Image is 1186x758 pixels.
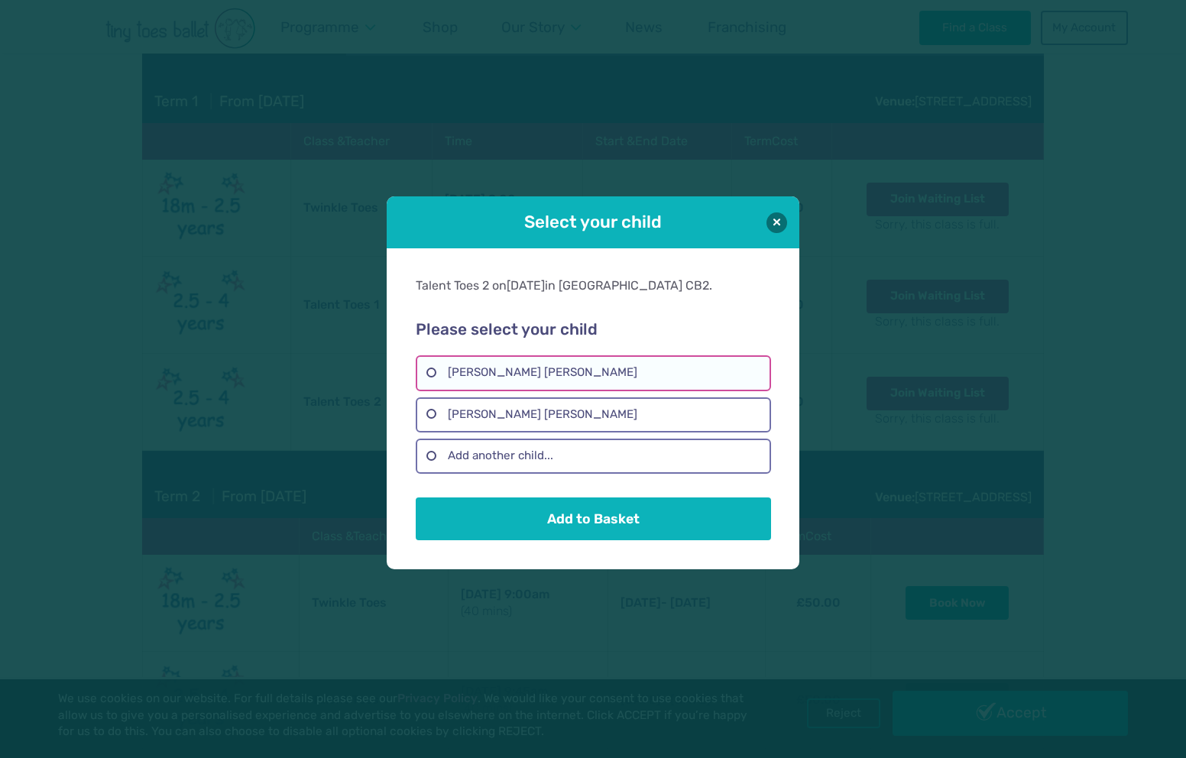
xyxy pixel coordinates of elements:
label: [PERSON_NAME] [PERSON_NAME] [416,355,770,390]
h2: Please select your child [416,320,770,340]
div: Talent Toes 2 on in [GEOGRAPHIC_DATA] CB2. [416,277,770,294]
button: Add to Basket [416,497,770,540]
span: [DATE] [507,278,545,293]
label: [PERSON_NAME] [PERSON_NAME] [416,397,770,432]
h1: Select your child [429,210,757,234]
label: Add another child... [416,439,770,474]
